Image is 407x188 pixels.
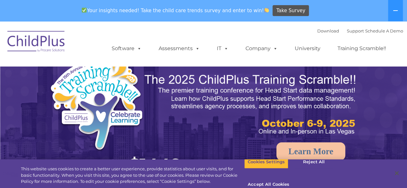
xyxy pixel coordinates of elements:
[294,155,334,169] button: Reject All
[89,69,117,74] span: Phone number
[152,42,206,55] a: Assessments
[276,142,345,160] a: Learn More
[331,42,393,55] a: Training Scramble!!
[105,42,148,55] a: Software
[264,8,269,13] img: 👏
[239,42,284,55] a: Company
[347,28,364,33] a: Support
[244,155,288,169] button: Cookies Settings
[317,28,339,33] a: Download
[276,5,305,16] span: Take Survey
[82,8,87,13] img: ✅
[89,42,109,47] span: Last name
[4,26,69,58] img: ChildPlus by Procare Solutions
[317,28,403,33] font: |
[365,28,403,33] a: Schedule A Demo
[288,42,327,55] a: University
[79,4,272,17] span: Your insights needed! Take the child care trends survey and enter to win!
[210,42,235,55] a: IT
[273,5,309,16] a: Take Survey
[390,166,404,180] button: Close
[21,166,244,185] div: This website uses cookies to create a better user experience, provide statistics about user visit...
